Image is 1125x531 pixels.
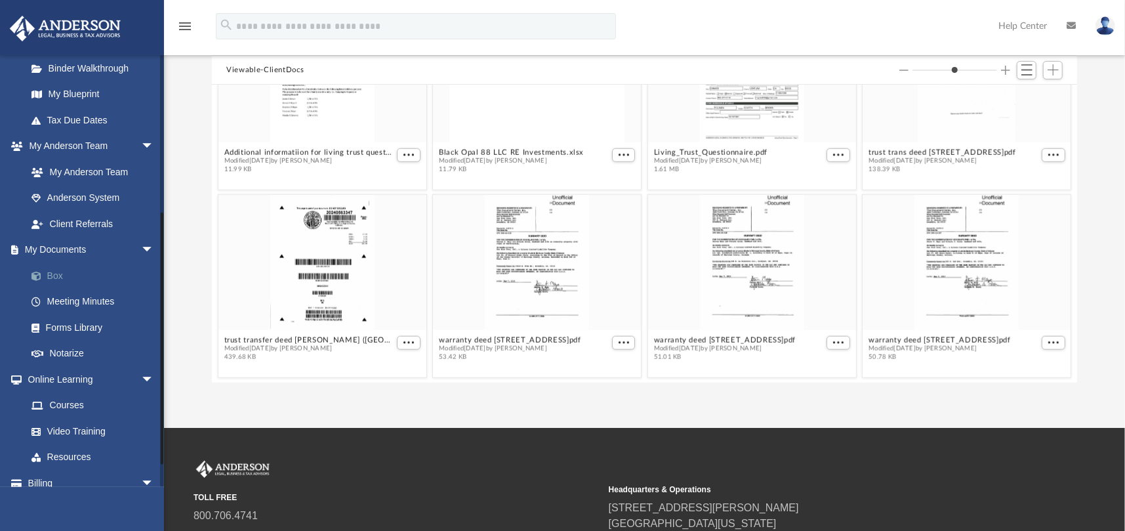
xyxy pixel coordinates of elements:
a: Tax Due Dates [18,107,174,133]
a: 800.706.4741 [194,510,258,521]
button: More options [398,336,421,350]
span: 51.01 KB [654,353,796,362]
a: Binder Walkthrough [18,55,174,81]
button: Living_Trust_Questionnaire.pdf [654,148,768,157]
img: Anderson Advisors Platinum Portal [6,16,125,41]
a: Courses [18,393,167,419]
span: Modified [DATE] by [PERSON_NAME] [869,345,1010,353]
button: More options [612,336,636,350]
span: Modified [DATE] by [PERSON_NAME] [869,157,1015,165]
small: Headquarters & Operations [609,484,1015,496]
button: More options [1042,148,1065,162]
a: My Anderson Teamarrow_drop_down [9,133,167,159]
span: Modified [DATE] by [PERSON_NAME] [224,345,394,353]
a: My Blueprint [18,81,167,108]
button: More options [1042,336,1065,350]
button: More options [827,148,851,162]
a: [GEOGRAPHIC_DATA][US_STATE] [609,518,777,529]
small: TOLL FREE [194,492,600,503]
button: Additional informatiion for living trust questionnaire.docx [224,148,394,157]
button: Decrease column size [899,66,909,75]
img: User Pic [1095,16,1115,35]
a: Box [18,263,174,289]
button: More options [398,148,421,162]
button: warranty deed [STREET_ADDRESS]pdf [869,336,1010,345]
span: 53.42 KB [439,353,581,362]
a: Video Training [18,418,161,444]
span: 439.68 KB [224,353,394,362]
span: 11.79 KB [439,165,584,174]
a: [STREET_ADDRESS][PERSON_NAME] [609,502,799,513]
span: Modified [DATE] by [PERSON_NAME] [654,157,768,165]
button: More options [612,148,636,162]
a: Notarize [18,341,174,367]
a: menu [177,25,193,34]
button: warranty deed [STREET_ADDRESS]pdf [439,336,581,345]
span: arrow_drop_down [141,470,167,497]
span: Modified [DATE] by [PERSON_NAME] [439,157,584,165]
span: arrow_drop_down [141,133,167,160]
input: Column size [912,66,997,75]
div: grid [212,85,1077,383]
button: Increase column size [1001,66,1010,75]
span: 11.99 KB [224,165,394,174]
a: Client Referrals [18,211,167,237]
span: 1.61 MB [654,165,768,174]
button: Switch to List View [1017,61,1036,79]
a: My Anderson Team [18,159,161,185]
a: Forms Library [18,314,167,341]
a: Meeting Minutes [18,289,174,315]
button: Viewable-ClientDocs [226,64,304,76]
a: My Documentsarrow_drop_down [9,237,174,263]
span: Modified [DATE] by [PERSON_NAME] [439,345,581,353]
i: search [219,18,234,32]
a: Resources [18,444,167,471]
button: trust trans deed [STREET_ADDRESS]pdf [869,148,1015,157]
button: More options [827,336,851,350]
a: Billingarrow_drop_down [9,470,174,496]
span: 138.39 KB [869,165,1015,174]
i: menu [177,18,193,34]
button: warranty deed [STREET_ADDRESS]pdf [654,336,796,345]
button: Add [1043,61,1063,79]
img: Anderson Advisors Platinum Portal [194,461,272,478]
a: Anderson System [18,185,167,211]
a: Online Learningarrow_drop_down [9,366,167,393]
span: arrow_drop_down [141,366,167,393]
span: arrow_drop_down [141,237,167,264]
button: Black Opal 88 LLC RE Investments.xlsx [439,148,584,157]
span: 50.78 KB [869,353,1010,362]
span: Modified [DATE] by [PERSON_NAME] [654,345,796,353]
span: Modified [DATE] by [PERSON_NAME] [224,157,394,165]
button: trust transfer deed [PERSON_NAME] ([GEOGRAPHIC_DATA]).pdf [224,336,394,345]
